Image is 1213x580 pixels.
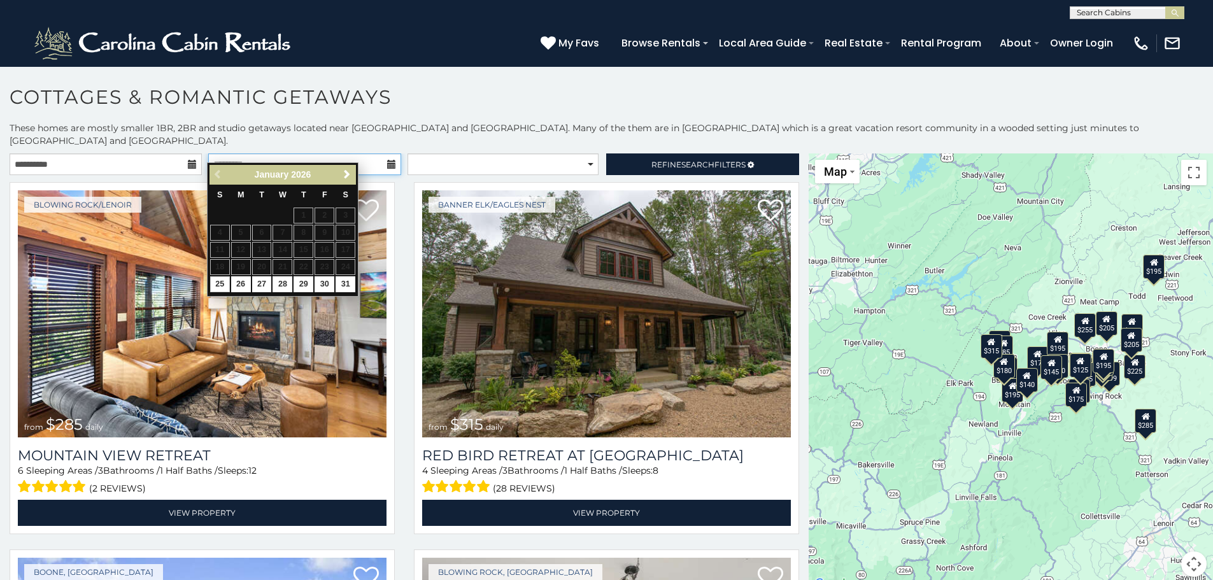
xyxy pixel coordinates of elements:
[18,190,387,437] a: Mountain View Retreat from $285 daily
[24,564,163,580] a: Boone, [GEOGRAPHIC_DATA]
[18,465,24,476] span: 6
[1132,34,1150,52] img: phone-regular-white.png
[564,465,622,476] span: 1 Half Baths /
[24,197,141,213] a: Blowing Rock/Lenoir
[502,465,507,476] span: 3
[1163,34,1181,52] img: mail-regular-white.png
[818,32,889,54] a: Real Estate
[429,422,448,432] span: from
[653,465,658,476] span: 8
[422,465,428,476] span: 4
[422,190,791,437] img: Red Bird Retreat at Eagles Nest
[315,276,334,292] a: 30
[995,336,1013,360] div: $85
[486,422,504,432] span: daily
[301,190,306,199] span: Thursday
[815,160,860,183] button: Change map style
[279,190,287,199] span: Wednesday
[422,190,791,437] a: Red Bird Retreat at Eagles Nest from $315 daily
[615,32,707,54] a: Browse Rentals
[606,153,798,175] a: RefineSearchFilters
[273,276,292,292] a: 28
[981,334,1002,358] div: $315
[1047,353,1069,378] div: $190
[85,422,103,432] span: daily
[238,190,245,199] span: Monday
[895,32,988,54] a: Rental Program
[422,500,791,526] a: View Property
[255,169,289,180] span: January
[336,276,355,292] a: 31
[1016,368,1038,392] div: $140
[422,447,791,464] h3: Red Bird Retreat at Eagles Nest
[1047,332,1069,356] div: $195
[1092,351,1114,375] div: $190
[46,415,83,434] span: $285
[493,480,555,497] span: (28 reviews)
[1070,353,1091,377] div: $125
[1044,32,1119,54] a: Owner Login
[322,190,327,199] span: Friday
[1041,355,1063,379] div: $145
[1066,383,1088,407] div: $175
[32,24,296,62] img: White-1-2.png
[429,197,555,213] a: Banner Elk/Eagles Nest
[993,32,1038,54] a: About
[1069,353,1091,377] div: $200
[18,447,387,464] a: Mountain View Retreat
[758,198,783,225] a: Add to favorites
[294,276,313,292] a: 29
[422,464,791,497] div: Sleeping Areas / Bathrooms / Sleeps:
[681,160,714,169] span: Search
[1121,328,1142,352] div: $205
[1075,313,1096,337] div: $255
[248,465,257,476] span: 12
[339,167,355,183] a: Next
[1002,378,1024,402] div: $195
[1181,160,1207,185] button: Toggle fullscreen view
[1143,254,1165,278] div: $195
[1027,346,1049,371] div: $170
[1181,551,1207,577] button: Map camera controls
[450,415,483,434] span: $315
[651,160,746,169] span: Refine Filters
[558,35,599,51] span: My Favs
[1068,378,1090,402] div: $275
[24,422,43,432] span: from
[429,564,602,580] a: Blowing Rock, [GEOGRAPHIC_DATA]
[18,464,387,497] div: Sleeping Areas / Bathrooms / Sleeps:
[1099,361,1121,385] div: $199
[18,500,387,526] a: View Property
[993,353,1015,378] div: $180
[1135,408,1157,432] div: $285
[713,32,812,54] a: Local Area Guide
[160,465,218,476] span: 1 Half Baths /
[1096,311,1117,336] div: $205
[422,447,791,464] a: Red Bird Retreat at [GEOGRAPHIC_DATA]
[343,190,348,199] span: Saturday
[210,276,230,292] a: 25
[1091,357,1113,381] div: $290
[89,480,146,497] span: (2 reviews)
[989,330,1011,355] div: $235
[231,276,251,292] a: 26
[1093,348,1115,372] div: $195
[259,190,264,199] span: Tuesday
[541,35,602,52] a: My Favs
[1124,355,1146,379] div: $225
[291,169,311,180] span: 2026
[1121,314,1143,338] div: $200
[18,190,387,437] img: Mountain View Retreat
[252,276,272,292] a: 27
[98,465,103,476] span: 3
[217,190,222,199] span: Sunday
[342,169,352,180] span: Next
[824,165,847,178] span: Map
